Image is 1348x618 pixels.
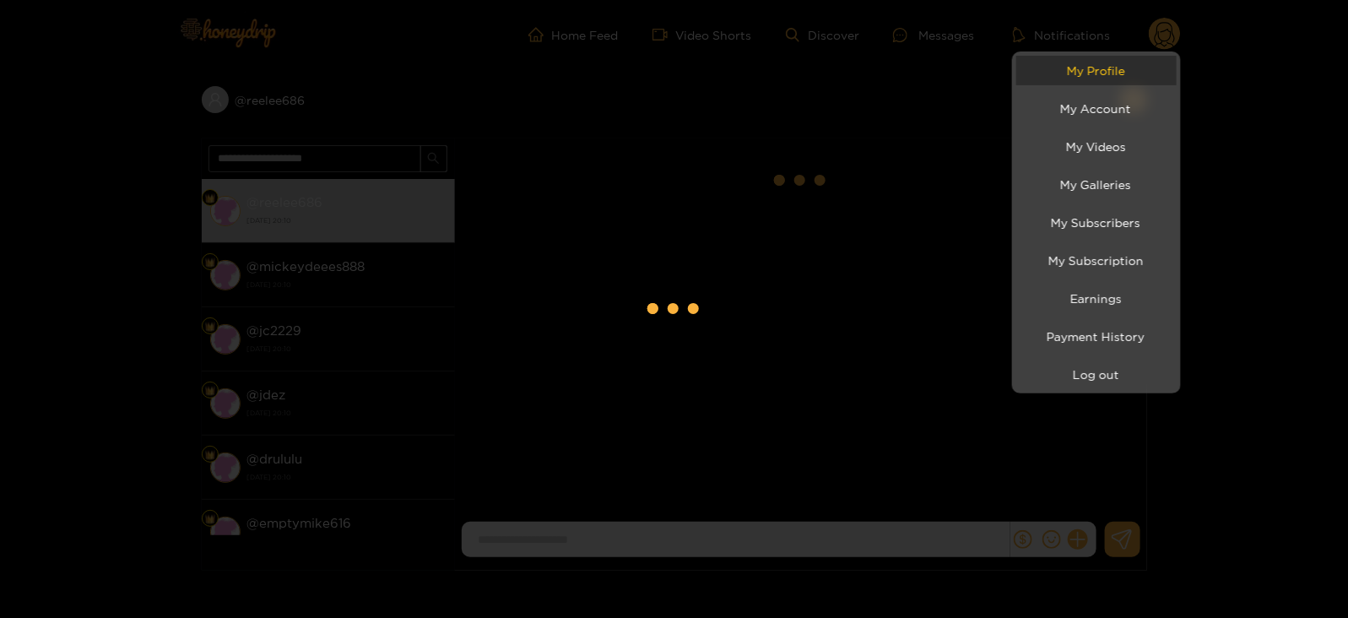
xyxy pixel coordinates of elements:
a: My Profile [1016,56,1177,85]
a: Payment History [1016,322,1177,351]
a: My Account [1016,94,1177,123]
a: My Subscribers [1016,208,1177,237]
a: Earnings [1016,284,1177,313]
a: My Videos [1016,132,1177,161]
a: My Galleries [1016,170,1177,199]
button: Log out [1016,360,1177,389]
a: My Subscription [1016,246,1177,275]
